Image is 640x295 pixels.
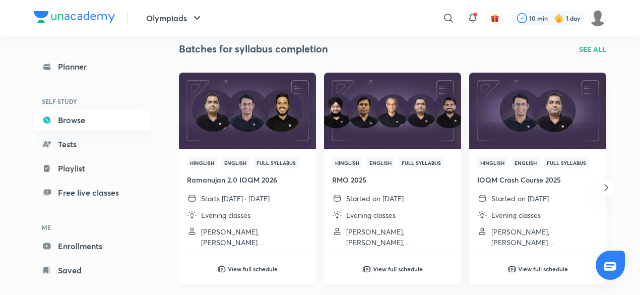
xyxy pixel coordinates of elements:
img: streak [554,13,564,23]
h4: RMO 2025 [332,174,453,185]
p: Ajay Singh, Prashant Jain and Abhinay Kumar Rai [201,226,308,248]
span: Hinglish [187,157,217,168]
a: Saved [34,260,151,280]
img: check rounded [517,13,527,23]
img: Adrinil Sain [589,10,606,27]
a: Free live classes [34,183,151,203]
a: Tests [34,134,151,154]
img: play [363,265,371,273]
h6: SELF STUDY [34,93,151,110]
h6: ME [34,219,151,236]
p: Evening classes [201,210,250,220]
span: Full Syllabus [399,157,444,168]
img: avatar [490,14,499,23]
p: Evening classes [346,210,396,220]
h4: IOQM Crash Course 2025 [477,174,598,185]
span: English [511,157,540,168]
h6: View full schedule [373,264,423,273]
h2: Batches for syllabus completion [179,41,328,56]
a: Browse [34,110,151,130]
button: avatar [487,10,503,26]
span: English [221,157,249,168]
a: ThumbnailHinglishEnglishFull SyllabusIOQM Crash Course 2025Started on [DATE]Evening classes[PERSO... [469,73,606,256]
img: Thumbnail [323,72,462,150]
img: Thumbnail [468,72,607,150]
img: play [218,265,226,273]
p: Started on [DATE] [346,193,404,204]
p: Started on [DATE] [491,193,549,204]
a: Enrollments [34,236,151,256]
p: Ajay Singh, Akash Ashish Gautama, Shiv Prakash Pareek and 1 more [346,226,453,248]
a: Company Logo [34,11,115,26]
a: SEE ALL [579,44,606,54]
span: Full Syllabus [253,157,299,168]
span: Hinglish [332,157,362,168]
img: Thumbnail [177,72,317,150]
a: Planner [34,56,151,77]
p: Evening classes [491,210,541,220]
a: Playlist [34,158,151,179]
img: play [508,265,516,273]
span: English [366,157,395,168]
h4: Ramanujan 2.0 IOQM 2026 [187,174,308,185]
p: Starts [DATE] · [DATE] [201,193,270,204]
h6: View full schedule [228,264,278,273]
span: Hinglish [477,157,507,168]
button: Olympiads [140,8,209,28]
a: ThumbnailHinglishEnglishFull SyllabusRamanujan 2.0 IOQM 2026Starts [DATE] · [DATE]Evening classes... [179,73,316,256]
h6: View full schedule [518,264,568,273]
a: ThumbnailHinglishEnglishFull SyllabusRMO 2025Started on [DATE]Evening classes[PERSON_NAME], [PERS... [324,73,461,256]
span: Full Syllabus [544,157,589,168]
img: Company Logo [34,11,115,23]
p: Ajay Singh, Prashant Jain and Gaurav Chaudhary [491,226,598,248]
